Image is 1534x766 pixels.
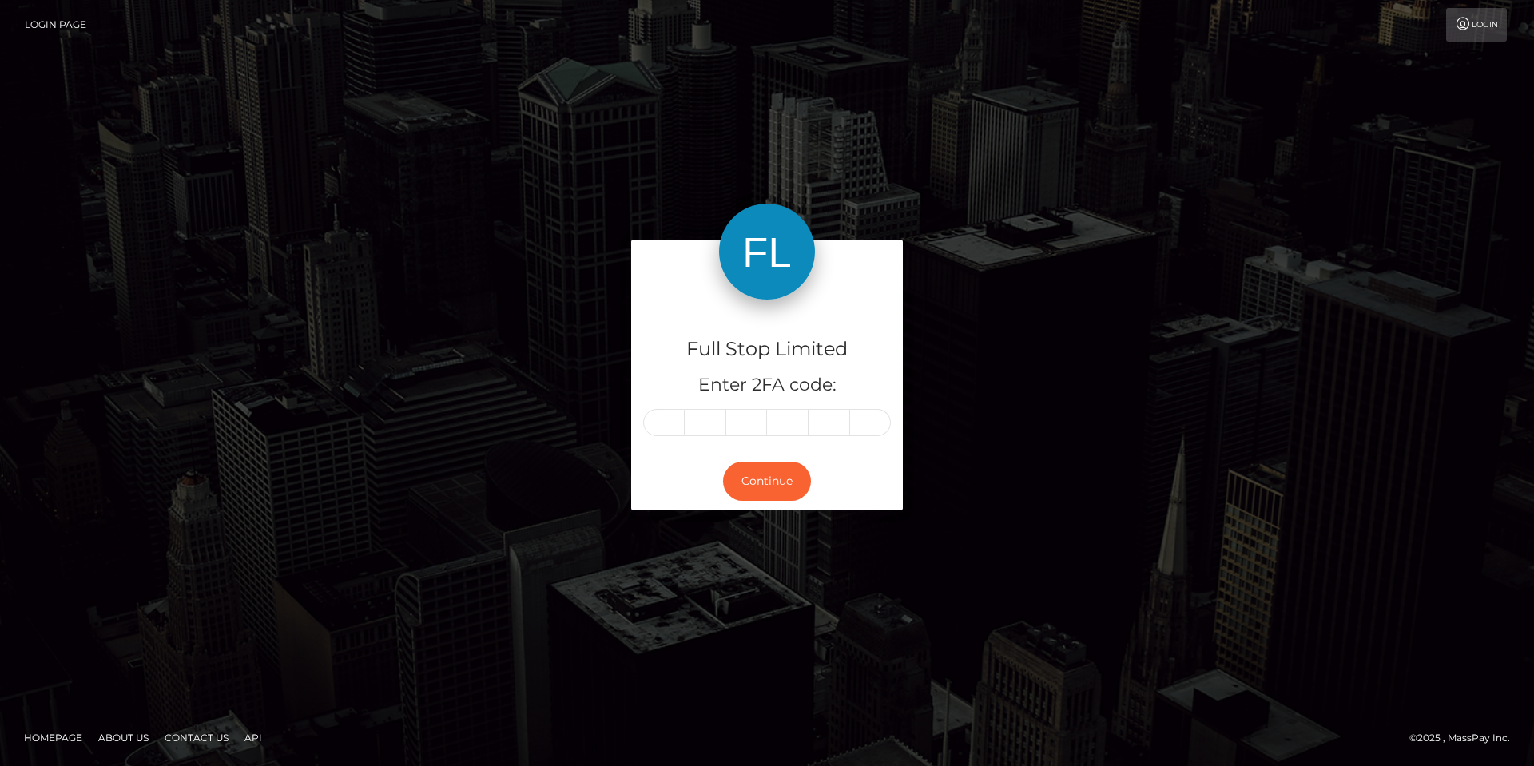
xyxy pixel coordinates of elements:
[643,373,891,398] h5: Enter 2FA code:
[25,8,86,42] a: Login Page
[643,335,891,363] h4: Full Stop Limited
[1446,8,1507,42] a: Login
[723,462,811,501] button: Continue
[92,725,155,750] a: About Us
[238,725,268,750] a: API
[719,204,815,300] img: Full Stop Limited
[158,725,235,750] a: Contact Us
[1409,729,1522,747] div: © 2025 , MassPay Inc.
[18,725,89,750] a: Homepage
